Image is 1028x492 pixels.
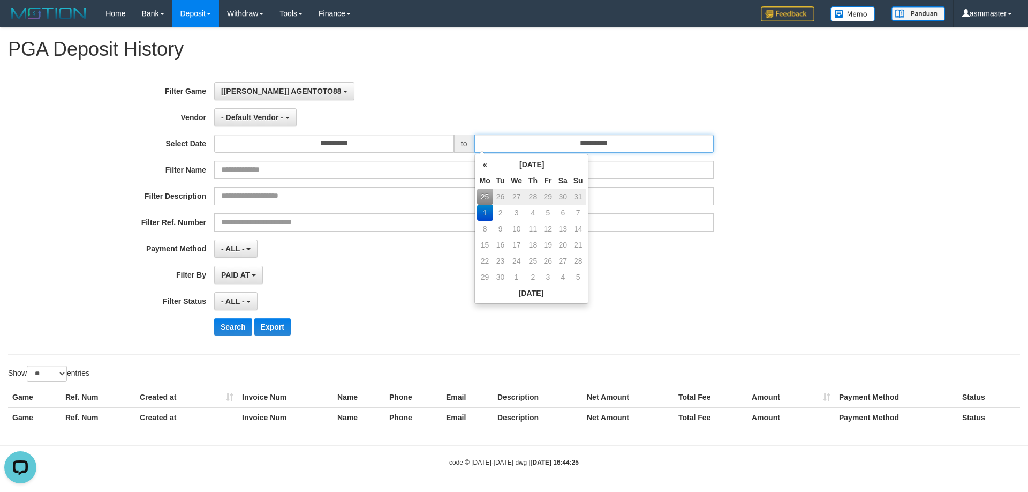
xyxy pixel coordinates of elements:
td: 25 [525,253,541,269]
th: Invoice Num [238,387,333,407]
th: Status [958,407,1020,427]
th: Tu [493,173,508,189]
span: - ALL - [221,297,245,305]
th: Status [958,387,1020,407]
td: 29 [477,269,493,285]
td: 1 [508,269,525,285]
th: Phone [385,407,442,427]
img: Button%20Memo.svg [830,6,875,21]
th: Email [442,387,493,407]
td: 2 [493,205,508,221]
select: Showentries [27,366,67,382]
th: [DATE] [477,285,586,301]
th: We [508,173,525,189]
th: Game [8,387,61,407]
th: Su [571,173,586,189]
th: Amount [747,387,835,407]
button: - Default Vendor - [214,108,297,126]
td: 31 [571,189,586,205]
th: Game [8,407,61,427]
td: 4 [525,205,541,221]
th: Ref. Num [61,407,135,427]
td: 22 [477,253,493,269]
td: 3 [508,205,525,221]
th: Name [333,387,385,407]
td: 27 [508,189,525,205]
img: panduan.png [891,6,945,21]
button: [[PERSON_NAME]] AGENTOTO88 [214,82,354,100]
td: 15 [477,237,493,253]
th: Description [493,387,583,407]
th: Email [442,407,493,427]
td: 13 [555,221,571,237]
th: Net Amount [583,407,674,427]
td: 26 [541,253,555,269]
span: to [454,135,474,153]
th: Fr [541,173,555,189]
th: Description [493,407,583,427]
th: Payment Method [835,407,958,427]
td: 16 [493,237,508,253]
td: 5 [541,205,555,221]
th: Ref. Num [61,387,135,407]
span: - Default Vendor - [221,113,283,122]
td: 1 [477,205,493,221]
td: 8 [477,221,493,237]
th: « [477,156,493,173]
th: [DATE] [493,156,571,173]
th: Total Fee [674,407,747,427]
button: PAID AT [214,266,263,284]
td: 12 [541,221,555,237]
th: Net Amount [583,387,674,407]
strong: [DATE] 16:44:25 [531,459,579,466]
td: 7 [571,205,586,221]
td: 29 [541,189,555,205]
th: Created at [135,387,238,407]
span: - ALL - [221,244,245,253]
th: Th [525,173,541,189]
label: Show entries [8,366,89,382]
small: code © [DATE]-[DATE] dwg | [449,459,579,466]
td: 14 [571,221,586,237]
th: Mo [477,173,493,189]
td: 9 [493,221,508,237]
th: Amount [747,407,835,427]
th: Total Fee [674,387,747,407]
td: 30 [493,269,508,285]
td: 28 [571,253,586,269]
td: 4 [555,269,571,285]
td: 21 [571,237,586,253]
td: 26 [493,189,508,205]
button: Export [254,318,291,336]
td: 30 [555,189,571,205]
span: [[PERSON_NAME]] AGENTOTO88 [221,87,342,95]
td: 2 [525,269,541,285]
th: Created at [135,407,238,427]
td: 17 [508,237,525,253]
td: 11 [525,221,541,237]
td: 20 [555,237,571,253]
th: Payment Method [835,387,958,407]
button: Search [214,318,252,336]
td: 18 [525,237,541,253]
th: Name [333,407,385,427]
span: PAID AT [221,271,250,279]
td: 3 [541,269,555,285]
td: 10 [508,221,525,237]
td: 28 [525,189,541,205]
td: 27 [555,253,571,269]
td: 5 [571,269,586,285]
button: Open LiveChat chat widget [4,4,36,36]
td: 23 [493,253,508,269]
td: 19 [541,237,555,253]
button: - ALL - [214,292,258,310]
th: Invoice Num [238,407,333,427]
td: 24 [508,253,525,269]
button: - ALL - [214,240,258,258]
td: 6 [555,205,571,221]
img: Feedback.jpg [761,6,814,21]
th: Phone [385,387,442,407]
img: MOTION_logo.png [8,5,89,21]
th: Sa [555,173,571,189]
td: 25 [477,189,493,205]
